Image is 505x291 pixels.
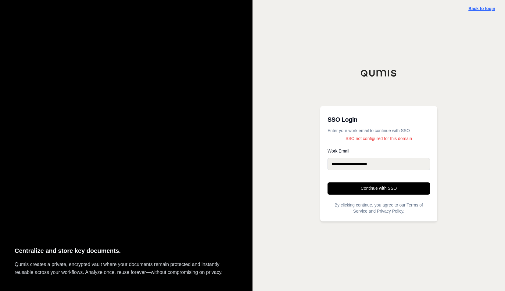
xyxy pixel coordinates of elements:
[328,128,430,134] p: Enter your work email to continue with SSO
[328,113,430,126] h3: SSO Login
[328,135,430,142] p: SSO not configured for this domain
[360,70,397,77] img: Qumis
[468,6,495,11] a: Back to login
[328,182,430,195] button: Continue with SSO
[328,149,430,153] label: Work Email
[15,260,238,276] p: Qumis creates a private, encrypted vault where your documents remain protected and instantly reus...
[328,202,430,214] p: By clicking continue, you agree to our and .
[377,209,403,214] a: Privacy Policy
[15,246,238,256] p: Centralize and store key documents.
